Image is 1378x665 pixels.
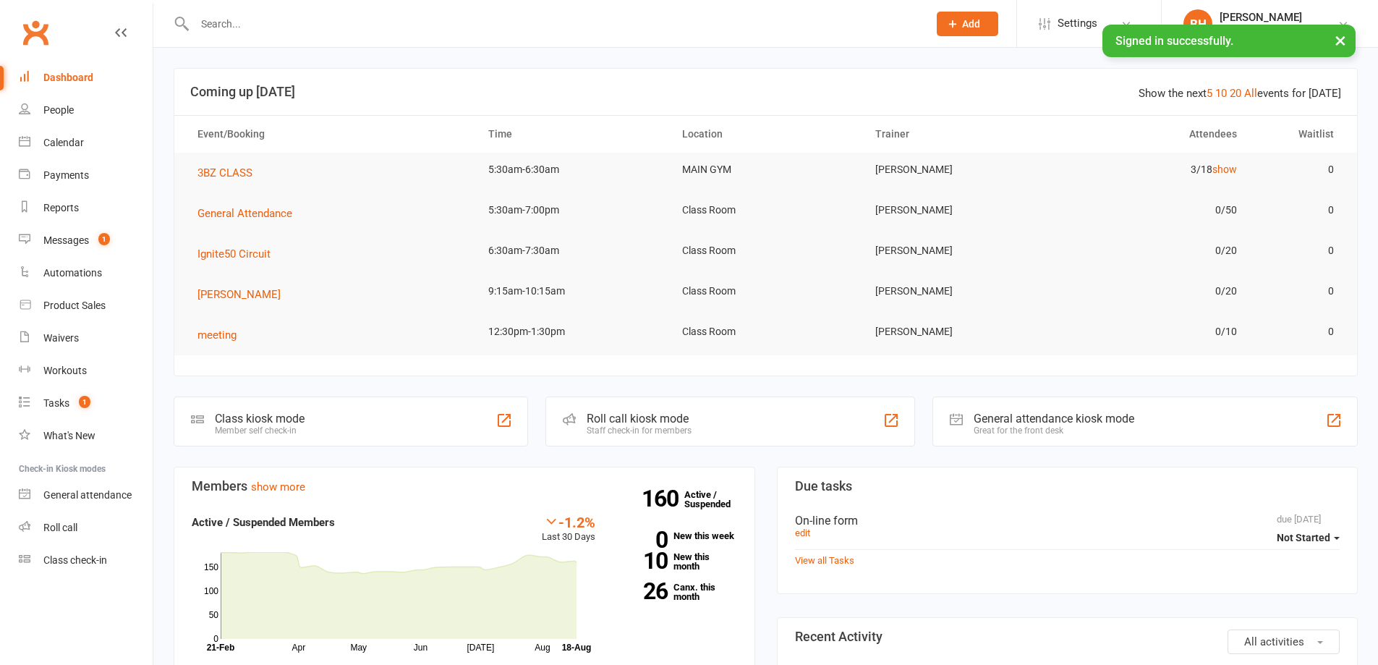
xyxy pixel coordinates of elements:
[190,85,1341,99] h3: Coming up [DATE]
[215,425,305,436] div: Member self check-in
[974,412,1134,425] div: General attendance kiosk mode
[475,315,669,349] td: 12:30pm-1:30pm
[197,326,247,344] button: meeting
[669,274,863,308] td: Class Room
[475,193,669,227] td: 5:30am-7:00pm
[1250,153,1347,187] td: 0
[669,193,863,227] td: Class Room
[1058,7,1097,40] span: Settings
[475,153,669,187] td: 5:30am-6:30am
[1250,234,1347,268] td: 0
[587,425,692,436] div: Staff check-in for members
[862,274,1056,308] td: [PERSON_NAME]
[79,396,90,408] span: 1
[19,62,153,94] a: Dashboard
[19,94,153,127] a: People
[43,169,89,181] div: Payments
[1056,116,1250,153] th: Attendees
[43,554,107,566] div: Class check-in
[1056,234,1250,268] td: 0/20
[1327,25,1353,56] button: ×
[215,412,305,425] div: Class kiosk mode
[669,116,863,153] th: Location
[795,555,854,566] a: View all Tasks
[475,234,669,268] td: 6:30am-7:30am
[43,430,95,441] div: What's New
[1277,532,1330,543] span: Not Started
[19,289,153,322] a: Product Sales
[19,420,153,452] a: What's New
[475,274,669,308] td: 9:15am-10:15am
[197,247,271,261] span: Ignite50 Circuit
[937,12,998,36] button: Add
[617,550,668,572] strong: 10
[184,116,475,153] th: Event/Booking
[617,583,737,601] a: 26Canx. this month
[642,488,684,509] strong: 160
[43,104,74,116] div: People
[1244,87,1257,100] a: All
[862,116,1056,153] th: Trainer
[669,315,863,349] td: Class Room
[197,286,291,303] button: [PERSON_NAME]
[19,192,153,224] a: Reports
[1139,85,1341,102] div: Show the next events for [DATE]
[43,202,79,213] div: Reports
[1250,116,1347,153] th: Waitlist
[43,522,77,533] div: Roll call
[1056,193,1250,227] td: 0/50
[962,18,980,30] span: Add
[197,205,302,222] button: General Attendance
[1230,87,1241,100] a: 20
[1250,274,1347,308] td: 0
[795,514,1340,528] div: On-line form
[190,14,918,34] input: Search...
[862,193,1056,227] td: [PERSON_NAME]
[1250,193,1347,227] td: 0
[1212,164,1237,175] a: show
[43,332,79,344] div: Waivers
[542,514,595,545] div: Last 30 Days
[43,137,84,148] div: Calendar
[862,234,1056,268] td: [PERSON_NAME]
[587,412,692,425] div: Roll call kiosk mode
[862,153,1056,187] td: [PERSON_NAME]
[192,479,737,494] h3: Members
[669,153,863,187] td: MAIN GYM
[17,14,54,51] a: Clubworx
[617,580,668,602] strong: 26
[1183,9,1212,38] div: BH
[1056,274,1250,308] td: 0/20
[197,329,237,342] span: meeting
[43,72,93,83] div: Dashboard
[795,630,1340,644] h3: Recent Activity
[795,479,1340,494] h3: Due tasks
[197,207,292,220] span: General Attendance
[19,257,153,289] a: Automations
[192,516,335,529] strong: Active / Suspended Members
[617,529,668,551] strong: 0
[197,166,252,179] span: 3BZ CLASS
[1207,87,1212,100] a: 5
[1250,315,1347,349] td: 0
[684,479,748,520] a: 160Active / Suspended
[43,365,87,376] div: Workouts
[19,355,153,387] a: Workouts
[43,234,89,246] div: Messages
[19,387,153,420] a: Tasks 1
[1277,525,1340,551] button: Not Started
[862,315,1056,349] td: [PERSON_NAME]
[251,480,305,494] a: show more
[669,234,863,268] td: Class Room
[1220,11,1309,24] div: [PERSON_NAME]
[1220,24,1309,37] div: B Transformed Gym
[1228,630,1340,654] button: All activities
[19,479,153,512] a: General attendance kiosk mode
[197,245,281,263] button: Ignite50 Circuit
[1244,635,1304,648] span: All activities
[1056,315,1250,349] td: 0/10
[43,397,69,409] div: Tasks
[19,224,153,257] a: Messages 1
[98,233,110,245] span: 1
[19,512,153,544] a: Roll call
